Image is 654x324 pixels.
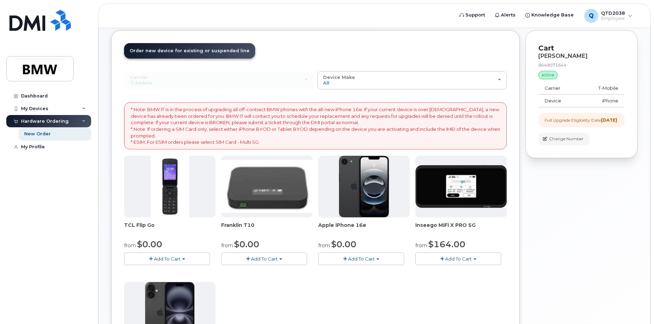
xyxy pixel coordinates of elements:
span: Add To Cart [154,256,180,262]
button: Add To Cart [124,252,210,265]
small: from [124,242,136,249]
a: Knowledge Base [520,8,579,22]
button: Change Number [538,133,590,145]
p: Cart [538,43,625,53]
span: All [323,80,329,86]
span: Support [465,12,485,19]
img: TCL_FLIP_MODE.jpg [151,156,189,217]
div: [PERSON_NAME] [538,53,625,59]
span: Device Make [323,74,355,80]
span: Add To Cart [251,256,278,262]
div: Inseego MiFi X PRO 5G [415,222,507,236]
span: $0.00 [234,239,259,249]
div: 8649071644 [538,62,625,68]
small: from [415,242,427,249]
span: Order new device for existing or suspended line [130,48,250,53]
td: Device [538,95,579,107]
span: Add To Cart [445,256,472,262]
iframe: Messenger Launcher [624,293,649,319]
span: Employee [601,16,625,21]
div: Full Upgrade Eligibility Date [545,117,617,123]
strong: [DATE] [601,117,617,123]
td: iPhone [579,95,625,107]
span: Knowledge Base [531,12,574,19]
td: Carrier [538,82,579,95]
img: iphone16e.png [339,156,389,217]
td: T-Mobile [579,82,625,95]
span: $0.00 [331,239,356,249]
div: Apple iPhone 16e [318,222,410,236]
img: cut_small_inseego_5G.jpg [415,165,507,208]
button: Add To Cart [221,252,307,265]
span: Add To Cart [348,256,375,262]
span: $0.00 [137,239,162,249]
a: Alerts [490,8,520,22]
button: Add To Cart [415,252,501,265]
button: Device Make All [317,71,507,89]
button: Add To Cart [318,252,404,265]
p: * Note: BMW IT is in the process of upgrading all off-contract BMW phones with the all-new iPhone... [131,106,500,145]
span: $164.00 [428,239,465,249]
a: Support [455,8,490,22]
small: from [221,242,233,249]
div: active [538,71,558,79]
span: Alerts [501,12,516,19]
span: Q [589,12,594,20]
span: Change Number [549,136,584,142]
img: t10.jpg [221,160,313,213]
span: QTD2038 [601,10,625,16]
div: TCL Flip Go [124,222,216,236]
div: QTD2038 [579,9,637,23]
div: Franklin T10 [221,222,313,236]
small: from [318,242,330,249]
